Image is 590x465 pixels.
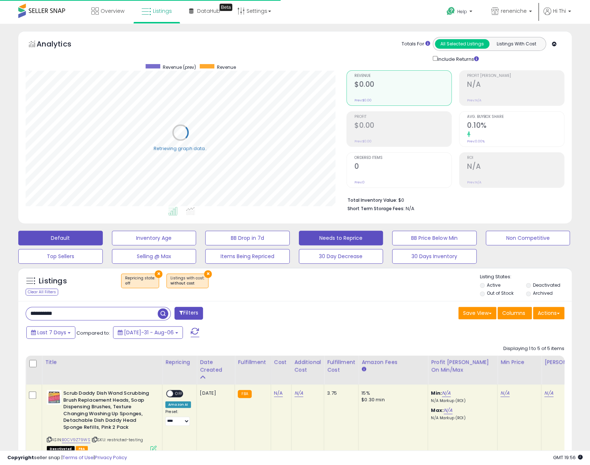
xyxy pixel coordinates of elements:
[480,274,572,280] p: Listing States:
[125,275,155,286] span: Repricing state :
[154,145,207,152] div: Retrieving graph data..
[95,454,127,461] a: Privacy Policy
[467,180,481,185] small: Prev: N/A
[544,390,553,397] a: N/A
[347,195,559,204] li: $0
[37,329,66,336] span: Last 7 Days
[200,390,229,397] div: [DATE]
[435,39,489,49] button: All Selected Listings
[361,358,425,366] div: Amazon Fees
[204,270,212,278] button: ×
[500,358,538,366] div: Min Price
[26,289,58,295] div: Clear All Filters
[47,390,61,405] img: 51QEZ2H2EiL._SL40_.jpg
[500,390,509,397] a: N/A
[361,390,422,397] div: 15%
[467,156,564,160] span: ROI
[446,7,455,16] i: Get Help
[37,39,86,51] h5: Analytics
[170,275,204,286] span: Listings with cost :
[487,290,514,296] label: Out of Stock
[467,98,481,103] small: Prev: N/A
[299,249,383,264] button: 30 Day Decrease
[125,281,155,286] div: off
[502,309,525,317] span: Columns
[165,401,191,408] div: Amazon AI
[428,356,497,384] th: The percentage added to the cost of goods (COGS) that forms the calculator for Min & Max prices.
[553,454,583,461] span: 2025-08-14 19:56 GMT
[113,326,183,339] button: [DATE]-31 - Aug-06
[467,121,564,131] h2: 0.10%
[431,358,494,374] div: Profit [PERSON_NAME] on Min/Max
[431,407,444,414] b: Max:
[533,307,564,319] button: Actions
[458,307,496,319] button: Save View
[392,231,477,245] button: BB Price Below Min
[112,249,196,264] button: Selling @ Max
[354,74,451,78] span: Revenue
[174,307,203,320] button: Filters
[406,205,414,212] span: N/A
[442,390,451,397] a: N/A
[497,307,532,319] button: Columns
[205,231,290,245] button: BB Drop in 7d
[444,407,452,414] a: N/A
[112,231,196,245] button: Inventory Age
[18,231,103,245] button: Default
[26,326,75,339] button: Last 7 Days
[347,205,405,212] b: Short Term Storage Fees:
[354,162,451,172] h2: 0
[327,358,355,374] div: Fulfillment Cost
[487,282,500,288] label: Active
[431,390,442,397] b: Min:
[533,290,553,296] label: Archived
[354,121,451,131] h2: $0.00
[544,7,571,24] a: Hi Thi
[197,7,220,15] span: DataHub
[294,390,303,397] a: N/A
[7,454,127,461] div: seller snap | |
[155,270,162,278] button: ×
[238,390,251,398] small: FBA
[124,329,174,336] span: [DATE]-31 - Aug-06
[170,281,204,286] div: without cost
[533,282,560,288] label: Deactivated
[63,390,152,432] b: Scrub Daddy Dish Wand Scrubbing Brush Replacement Heads, Soap Dispensing Brushes, Texture Changin...
[553,7,566,15] span: Hi Thi
[431,416,492,421] p: N/A Markup (ROI)
[544,358,588,366] div: [PERSON_NAME]
[294,358,321,374] div: Additional Cost
[299,231,383,245] button: Needs to Reprice
[431,398,492,403] p: N/A Markup (ROI)
[7,454,34,461] strong: Copyright
[354,156,451,160] span: Ordered Items
[467,80,564,90] h2: N/A
[361,397,422,403] div: $0.30 min
[441,1,480,24] a: Help
[173,391,185,397] span: OFF
[274,390,283,397] a: N/A
[18,249,103,264] button: Top Sellers
[101,7,124,15] span: Overview
[347,197,397,203] b: Total Inventory Value:
[427,55,488,63] div: Include Returns
[91,437,143,443] span: | SKU: restricted-testing
[39,276,67,286] h5: Listings
[354,80,451,90] h2: $0.00
[219,4,232,11] div: Tooltip anchor
[402,41,430,48] div: Totals For
[392,249,477,264] button: 30 Days Inventory
[165,409,191,426] div: Preset:
[467,139,485,144] small: Prev: 0.00%
[327,390,353,397] div: 3.75
[489,39,544,49] button: Listings With Cost
[467,115,564,119] span: Avg. Buybox Share
[76,330,110,336] span: Compared to:
[274,358,288,366] div: Cost
[354,98,372,103] small: Prev: $0.00
[501,7,527,15] span: reneniche
[354,180,365,185] small: Prev: 0
[354,139,372,144] small: Prev: $0.00
[45,358,159,366] div: Title
[457,8,467,15] span: Help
